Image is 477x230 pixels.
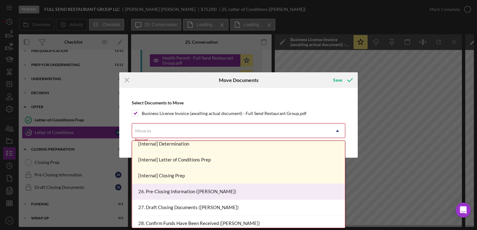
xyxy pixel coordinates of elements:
button: Save [327,74,358,86]
label: Business License Invoice (awaiting actual document) - Full Send Restaurant Group.pdf [142,110,307,117]
div: 26. Pre-Closing Information ([PERSON_NAME]) [132,184,345,200]
div: Required [132,138,345,142]
div: [Internal] Closing Prep [132,168,345,184]
div: 27. Draft Closing Documents ([PERSON_NAME]) [132,200,345,216]
div: Move to [135,128,151,133]
div: [Internal] Letter of Conditions Prep [132,152,345,168]
b: Select Documents to Move [132,100,184,105]
h6: Move Documents [219,77,258,83]
div: [Internal] Determination [132,136,345,152]
div: Save [333,74,342,86]
div: Open Intercom Messenger [456,203,471,218]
